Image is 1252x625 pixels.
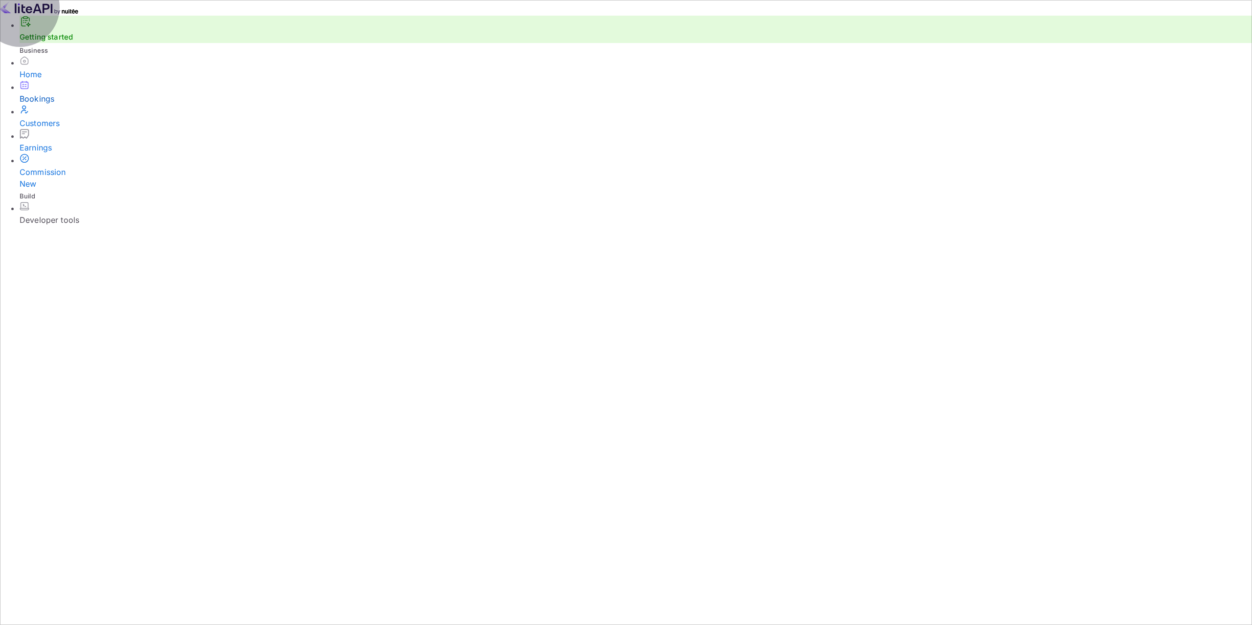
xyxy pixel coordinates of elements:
[20,153,1252,190] a: CommissionNew
[20,32,73,42] a: Getting started
[20,46,48,54] span: Business
[20,178,1252,190] div: New
[20,142,1252,153] div: Earnings
[20,16,1252,43] div: Getting started
[20,56,1252,80] a: Home
[20,166,1252,190] div: Commission
[20,68,1252,80] div: Home
[20,192,35,200] span: Build
[20,80,1252,105] a: Bookings
[20,93,1252,105] div: Bookings
[20,214,1252,226] div: Developer tools
[20,105,1252,129] a: Customers
[20,129,1252,153] a: Earnings
[20,117,1252,129] div: Customers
